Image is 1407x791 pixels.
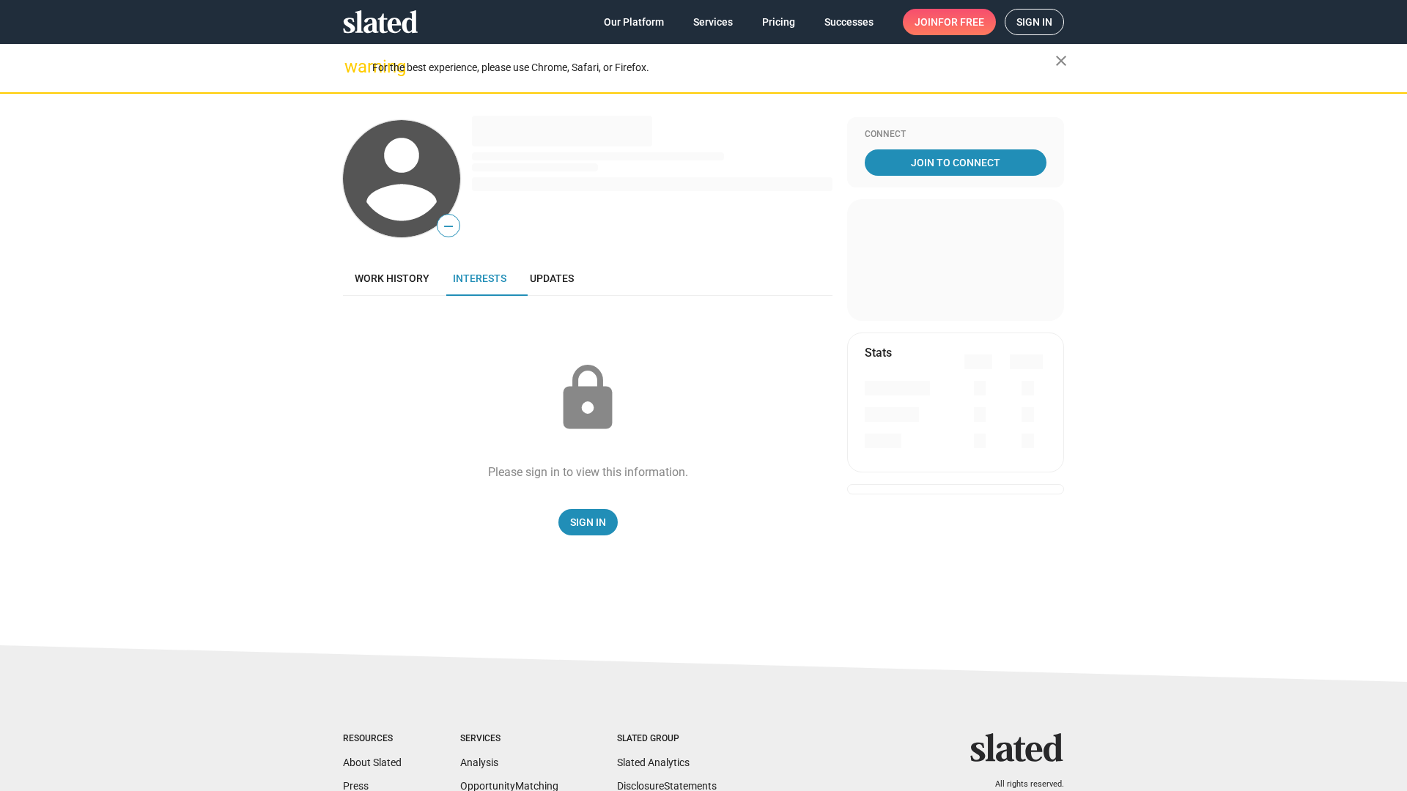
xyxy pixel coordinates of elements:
[903,9,996,35] a: Joinfor free
[453,272,506,284] span: Interests
[865,345,892,360] mat-card-title: Stats
[558,509,618,535] a: Sign In
[530,272,574,284] span: Updates
[551,362,624,435] mat-icon: lock
[1016,10,1052,34] span: Sign in
[865,149,1046,176] a: Join To Connect
[865,129,1046,141] div: Connect
[343,733,402,745] div: Resources
[824,9,874,35] span: Successes
[813,9,885,35] a: Successes
[915,9,984,35] span: Join
[938,9,984,35] span: for free
[372,58,1055,78] div: For the best experience, please use Chrome, Safari, or Firefox.
[1005,9,1064,35] a: Sign in
[343,261,441,296] a: Work history
[570,509,606,535] span: Sign In
[488,464,688,480] div: Please sign in to view this information.
[693,9,733,35] span: Services
[460,757,498,768] a: Analysis
[1052,52,1070,70] mat-icon: close
[762,9,795,35] span: Pricing
[750,9,807,35] a: Pricing
[437,217,459,236] span: —
[460,733,558,745] div: Services
[344,58,362,75] mat-icon: warning
[617,733,717,745] div: Slated Group
[518,261,586,296] a: Updates
[355,272,429,284] span: Work history
[343,757,402,768] a: About Slated
[441,261,518,296] a: Interests
[868,149,1044,176] span: Join To Connect
[617,757,690,768] a: Slated Analytics
[592,9,676,35] a: Our Platform
[682,9,745,35] a: Services
[604,9,664,35] span: Our Platform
